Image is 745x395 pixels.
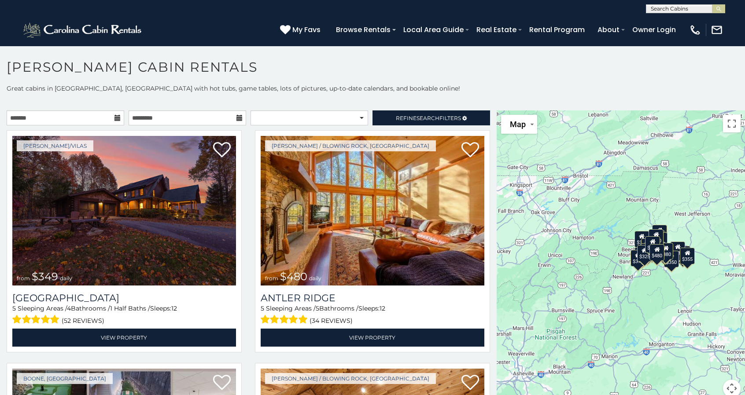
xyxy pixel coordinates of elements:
[12,292,236,304] h3: Diamond Creek Lodge
[664,251,679,267] div: $350
[645,236,660,253] div: $210
[309,275,321,282] span: daily
[417,115,439,121] span: Search
[380,304,385,312] span: 12
[628,22,680,37] a: Owner Login
[310,315,353,326] span: (34 reviews)
[372,110,490,125] a: RefineSearchFilters
[292,24,321,35] span: My Favs
[649,244,664,261] div: $480
[649,229,664,246] div: $320
[689,24,701,36] img: phone-regular-white.png
[22,21,144,39] img: White-1-2.png
[637,245,652,262] div: $325
[461,374,479,392] a: Add to favorites
[399,22,468,37] a: Local Area Guide
[12,136,236,285] img: Diamond Creek Lodge
[110,304,150,312] span: 1 Half Baths /
[17,140,93,151] a: [PERSON_NAME]/Vilas
[631,250,645,267] div: $375
[332,22,395,37] a: Browse Rentals
[171,304,177,312] span: 12
[461,141,479,160] a: Add to favorites
[652,225,667,241] div: $525
[67,304,71,312] span: 4
[261,292,484,304] a: Antler Ridge
[316,304,319,312] span: 5
[510,120,526,129] span: Map
[12,136,236,285] a: Diamond Creek Lodge from $349 daily
[213,374,231,392] a: Add to favorites
[265,373,436,384] a: [PERSON_NAME] / Blowing Rock, [GEOGRAPHIC_DATA]
[12,304,236,326] div: Sleeping Areas / Bathrooms / Sleeps:
[12,292,236,304] a: [GEOGRAPHIC_DATA]
[525,22,589,37] a: Rental Program
[62,315,104,326] span: (52 reviews)
[261,304,264,312] span: 5
[12,304,16,312] span: 5
[60,275,72,282] span: daily
[265,275,278,282] span: from
[261,136,484,285] img: Antler Ridge
[32,270,58,283] span: $349
[658,243,673,260] div: $380
[12,329,236,347] a: View Property
[653,232,668,249] div: $250
[472,22,521,37] a: Real Estate
[261,304,484,326] div: Sleeping Areas / Bathrooms / Sleeps:
[711,24,723,36] img: mail-regular-white.png
[261,136,484,285] a: Antler Ridge from $480 daily
[265,140,436,151] a: [PERSON_NAME] / Blowing Rock, [GEOGRAPHIC_DATA]
[280,270,307,283] span: $480
[501,115,537,134] button: Change map style
[213,141,231,160] a: Add to favorites
[723,115,741,132] button: Toggle fullscreen view
[17,373,113,384] a: Boone, [GEOGRAPHIC_DATA]
[670,241,685,258] div: $930
[396,115,461,121] span: Refine Filters
[261,329,484,347] a: View Property
[593,22,624,37] a: About
[17,275,30,282] span: from
[634,231,649,248] div: $305
[280,24,323,36] a: My Favs
[680,248,695,264] div: $355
